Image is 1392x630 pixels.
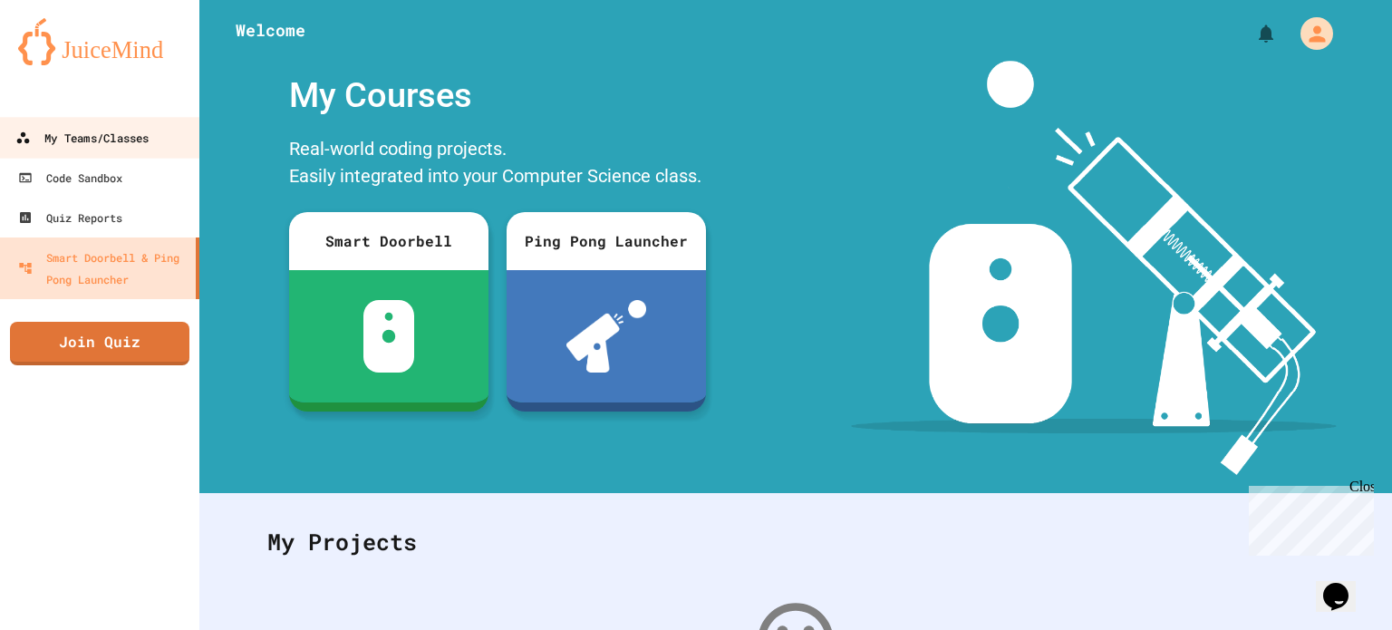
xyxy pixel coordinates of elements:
[10,322,189,365] a: Join Quiz
[249,507,1342,577] div: My Projects
[280,131,715,199] div: Real-world coding projects. Easily integrated into your Computer Science class.
[280,61,715,131] div: My Courses
[363,300,415,373] img: sdb-white.svg
[18,247,188,290] div: Smart Doorbell & Ping Pong Launcher
[289,212,488,270] div: Smart Doorbell
[1222,18,1281,49] div: My Notifications
[15,127,149,150] div: My Teams/Classes
[1281,13,1338,54] div: My Account
[7,7,125,115] div: Chat with us now!Close
[1242,479,1374,556] iframe: chat widget
[18,167,122,189] div: Code Sandbox
[1316,557,1374,612] iframe: chat widget
[18,18,181,65] img: logo-orange.svg
[566,300,647,373] img: ppl-with-ball.png
[18,207,122,228] div: Quiz Reports
[851,61,1337,475] img: banner-image-my-projects.png
[507,212,706,270] div: Ping Pong Launcher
